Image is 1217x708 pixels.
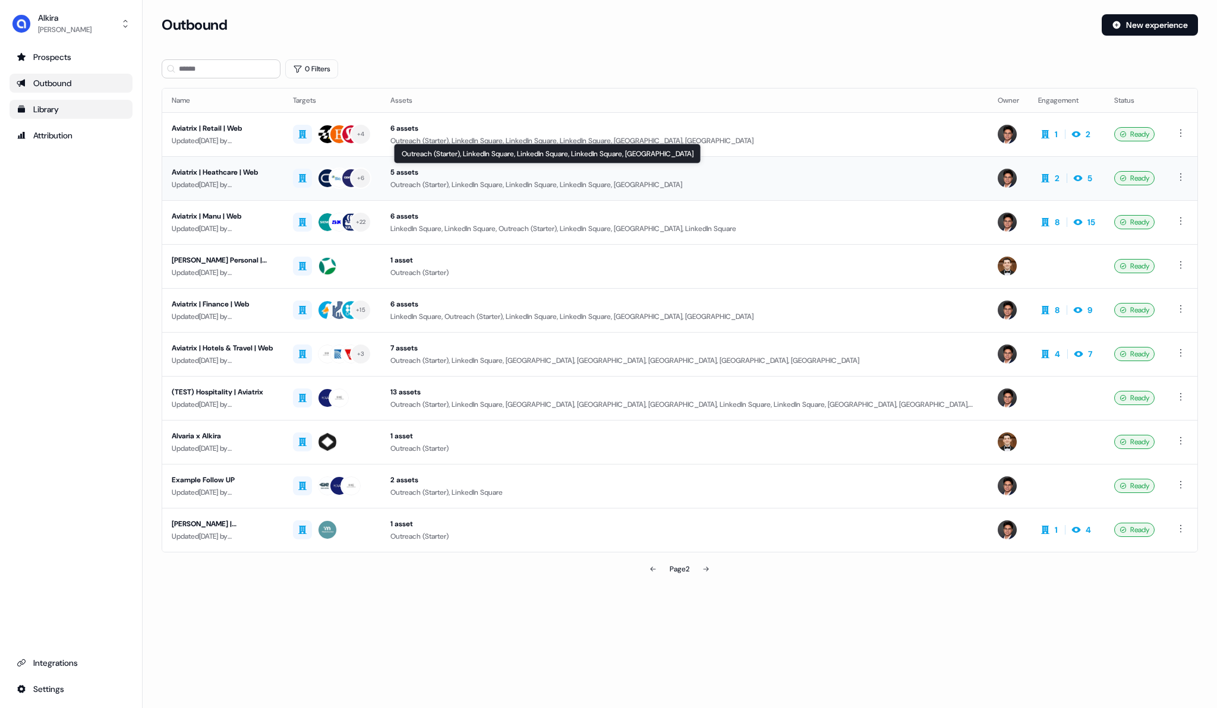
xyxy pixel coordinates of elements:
img: Hugh [998,476,1017,495]
div: LinkedIn Square, LinkedIn Square, Outreach (Starter), LinkedIn Square, [GEOGRAPHIC_DATA], LinkedI... [390,223,979,235]
th: Assets [381,88,988,112]
div: Attribution [17,129,125,141]
div: Page 2 [670,563,689,575]
div: 6 assets [390,122,979,134]
a: Go to outbound experience [10,74,133,93]
div: Ready [1114,479,1155,493]
h3: Outbound [162,16,227,34]
div: Outreach (Starter), LinkedIn Square, LinkedIn Square, LinkedIn Square, [GEOGRAPHIC_DATA], [GEOGRA... [390,135,979,147]
div: Ready [1114,303,1155,317]
div: Ready [1114,127,1155,141]
div: + 15 [356,305,365,315]
div: Settings [17,683,125,695]
th: Name [162,88,283,112]
a: Go to integrations [10,679,133,698]
div: 7 assets [390,342,979,354]
div: Aviatrix | Manu | Web [172,210,274,222]
img: Carlos [998,257,1017,276]
div: 4 [1055,348,1060,360]
div: 2 [1086,128,1090,140]
div: 13 assets [390,386,979,398]
div: Alkira [38,12,92,24]
img: Hugh [998,388,1017,407]
img: Hugh [998,169,1017,188]
div: Ready [1114,523,1155,537]
img: Hugh [998,301,1017,320]
div: Outreach (Starter) [390,442,979,454]
div: Outreach (Starter) [390,267,979,279]
div: Outreach (Starter), LinkedIn Square, LinkedIn Square, LinkedIn Square, [GEOGRAPHIC_DATA] [390,179,979,191]
div: 6 assets [390,298,979,310]
button: 0 Filters [285,59,338,78]
div: Updated [DATE] by [PERSON_NAME] [172,135,274,147]
div: Library [17,103,125,115]
div: Aviatrix | Retail | Web [172,122,274,134]
div: Example Follow UP [172,474,274,486]
div: Ready [1114,435,1155,449]
div: [PERSON_NAME] [38,24,92,36]
th: Targets [283,88,381,112]
div: Integrations [17,657,125,669]
div: Alvaria x Alkira [172,430,274,442]
a: Go to attribution [10,126,133,145]
div: 5 assets [390,166,979,178]
div: Ready [1114,171,1155,185]
a: Go to integrations [10,653,133,672]
div: Updated [DATE] by [PERSON_NAME] [172,179,274,191]
th: Status [1105,88,1164,112]
div: 1 asset [390,518,979,530]
div: Outreach (Starter), LinkedIn Square, LinkedIn Square, LinkedIn Square, [GEOGRAPHIC_DATA] [394,144,701,164]
div: Aviatrix | Finance | Web [172,298,274,310]
img: Hugh [998,213,1017,232]
div: Ready [1114,391,1155,405]
img: Hugh [998,125,1017,144]
div: Updated [DATE] by [PERSON_NAME] [172,399,274,410]
button: Alkira[PERSON_NAME] [10,10,133,38]
div: Outreach (Starter), LinkedIn Square [390,486,979,498]
div: Outbound [17,77,125,89]
div: Aviatrix | Hotels & Travel | Web [172,342,274,354]
div: Ready [1114,215,1155,229]
div: Updated [DATE] by [PERSON_NAME] [172,530,274,542]
div: 8 [1055,216,1060,228]
div: Updated [DATE] by [PERSON_NAME] [172,223,274,235]
div: + 6 [357,173,365,184]
div: Ready [1114,259,1155,273]
div: 8 [1055,304,1060,316]
div: Outreach (Starter), LinkedIn Square, [GEOGRAPHIC_DATA], [GEOGRAPHIC_DATA], [GEOGRAPHIC_DATA], Lin... [390,399,979,410]
div: + 22 [356,217,366,227]
a: Go to templates [10,100,133,119]
th: Engagement [1029,88,1105,112]
div: Updated [DATE] by [PERSON_NAME] [172,442,274,454]
div: 1 asset [390,254,979,266]
th: Owner [988,88,1029,112]
img: Hugh [998,520,1017,539]
div: 6 assets [390,210,979,222]
div: + 4 [357,129,365,140]
div: [PERSON_NAME] Personal | megalabs [172,254,274,266]
div: Prospects [17,51,125,63]
div: 15 [1087,216,1095,228]
div: 5 [1087,172,1092,184]
div: LinkedIn Square, Outreach (Starter), LinkedIn Square, LinkedIn Square, [GEOGRAPHIC_DATA], [GEOGRA... [390,311,979,323]
a: Go to prospects [10,48,133,67]
div: + 3 [357,349,365,359]
div: 2 [1055,172,1060,184]
div: Updated [DATE] by [PERSON_NAME] [172,486,274,498]
div: 1 [1055,128,1058,140]
img: Carlos [998,432,1017,451]
div: 1 [1055,524,1058,536]
div: Updated [DATE] by [PERSON_NAME] [172,355,274,366]
div: Outreach (Starter), LinkedIn Square, [GEOGRAPHIC_DATA], [GEOGRAPHIC_DATA], [GEOGRAPHIC_DATA], [GE... [390,355,979,366]
div: (TEST) Hospitality | Aviatrix [172,386,274,398]
div: 7 [1088,348,1092,360]
div: [PERSON_NAME] | MasterControl [172,518,274,530]
div: 1 asset [390,430,979,442]
button: New experience [1102,14,1198,36]
img: Hugh [998,344,1017,364]
div: Ready [1114,347,1155,361]
div: Outreach (Starter) [390,530,979,542]
div: Aviatrix | Heathcare | Web [172,166,274,178]
div: 9 [1087,304,1092,316]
